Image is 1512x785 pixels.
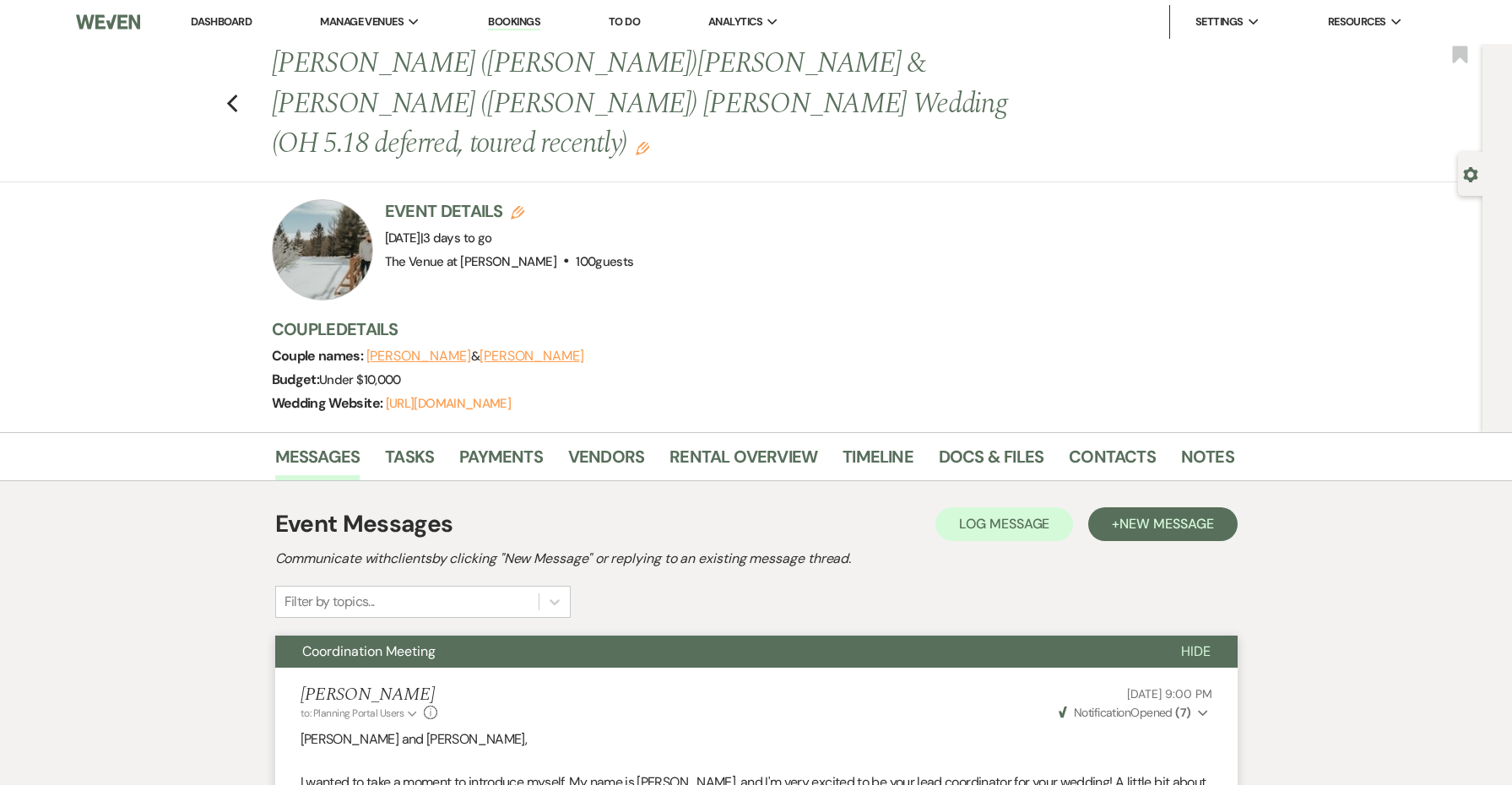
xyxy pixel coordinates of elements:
a: Dashboard [191,14,252,29]
a: Timeline [843,443,913,480]
a: Payments [459,443,543,480]
span: Wedding Website: [272,394,386,412]
h3: Event Details [385,199,634,223]
img: Weven Logo [76,4,140,40]
button: +New Message [1088,507,1237,541]
button: Coordination Meeting [275,636,1154,668]
span: Analytics [708,14,762,30]
strong: ( 7 ) [1175,705,1190,720]
h1: Event Messages [275,506,453,542]
span: | [420,230,492,246]
span: New Message [1119,515,1213,533]
span: Settings [1195,14,1244,30]
button: [PERSON_NAME] [480,349,584,363]
span: Hide [1181,642,1211,660]
span: Coordination Meeting [302,642,436,660]
span: Resources [1328,14,1386,30]
span: [DATE] 9:00 PM [1127,686,1211,701]
button: [PERSON_NAME] [366,349,471,363]
span: [DATE] [385,230,492,246]
a: Messages [275,443,360,480]
a: [URL][DOMAIN_NAME] [386,395,511,412]
span: Manage Venues [320,14,404,30]
h5: [PERSON_NAME] [301,685,438,706]
span: Notification [1074,705,1130,720]
a: Tasks [385,443,434,480]
a: Notes [1181,443,1234,480]
h2: Communicate with clients by clicking "New Message" or replying to an existing message thread. [275,549,1238,569]
a: Contacts [1069,443,1156,480]
button: Open lead details [1463,165,1478,181]
span: 3 days to go [423,230,491,246]
span: Opened [1059,705,1191,720]
div: Filter by topics... [285,592,375,612]
a: Bookings [488,14,540,30]
button: Edit [636,139,649,154]
button: NotificationOpened (7) [1056,704,1212,722]
span: Log Message [959,515,1049,533]
span: Couple names: [272,347,366,365]
span: to: Planning Portal Users [301,706,404,720]
a: Rental Overview [669,443,817,480]
h1: [PERSON_NAME] ([PERSON_NAME])[PERSON_NAME] & [PERSON_NAME] ([PERSON_NAME]) [PERSON_NAME] Wedding ... [272,44,1028,165]
a: Vendors [568,443,644,480]
span: Budget: [272,371,320,388]
span: The Venue at [PERSON_NAME] [385,253,556,270]
span: [PERSON_NAME] and [PERSON_NAME], [301,730,528,748]
h3: Couple Details [272,317,1217,341]
button: Hide [1154,636,1238,668]
a: To Do [609,14,640,29]
span: & [366,348,584,365]
a: Docs & Files [939,443,1043,480]
button: to: Planning Portal Users [301,706,420,721]
span: 100 guests [576,253,633,270]
span: Under $10,000 [319,371,401,388]
button: Log Message [935,507,1073,541]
